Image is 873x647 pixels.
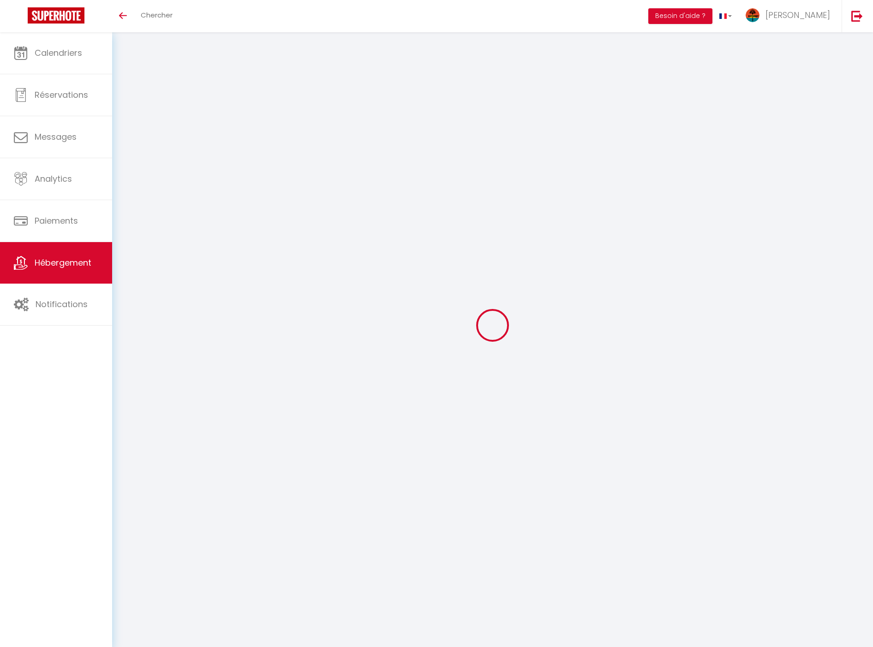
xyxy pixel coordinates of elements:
[35,89,88,101] span: Réservations
[141,10,173,20] span: Chercher
[35,257,91,268] span: Hébergement
[35,131,77,142] span: Messages
[851,10,863,22] img: logout
[35,173,72,184] span: Analytics
[35,47,82,59] span: Calendriers
[28,7,84,24] img: Super Booking
[765,9,830,21] span: [PERSON_NAME]
[746,8,759,22] img: ...
[36,298,88,310] span: Notifications
[35,215,78,226] span: Paiements
[648,8,712,24] button: Besoin d'aide ?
